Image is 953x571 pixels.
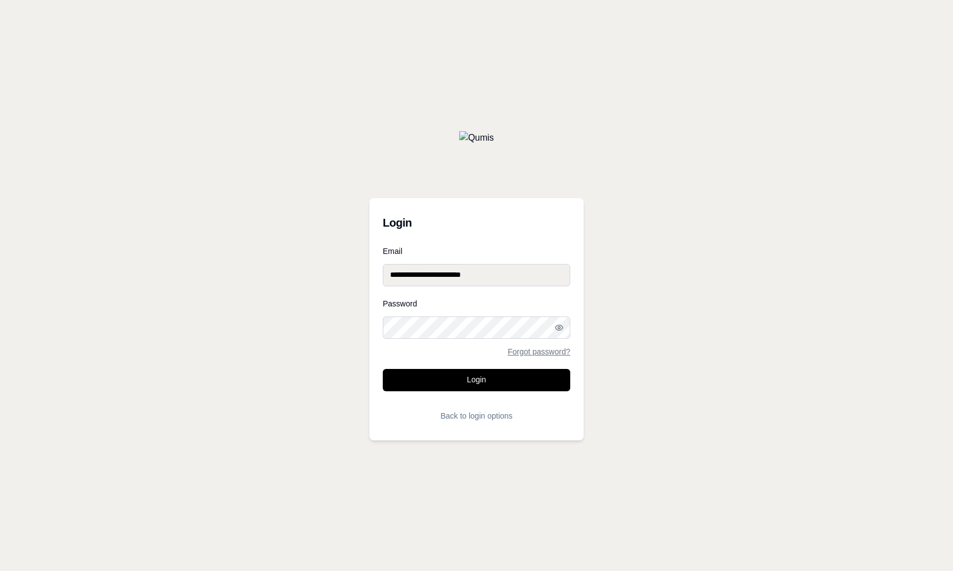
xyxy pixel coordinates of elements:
a: Forgot password? [508,348,570,356]
button: Login [383,369,570,391]
button: Back to login options [383,405,570,427]
label: Email [383,247,570,255]
label: Password [383,300,570,308]
img: Qumis [459,131,494,145]
h3: Login [383,212,570,234]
